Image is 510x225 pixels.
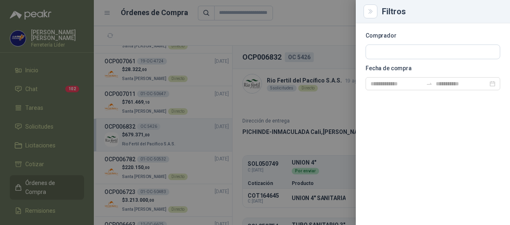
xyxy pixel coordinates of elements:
[382,7,500,16] div: Filtros
[366,33,500,38] p: Comprador
[426,80,432,87] span: swap-right
[426,80,432,87] span: to
[366,66,500,71] p: Fecha de compra
[366,7,375,16] button: Close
